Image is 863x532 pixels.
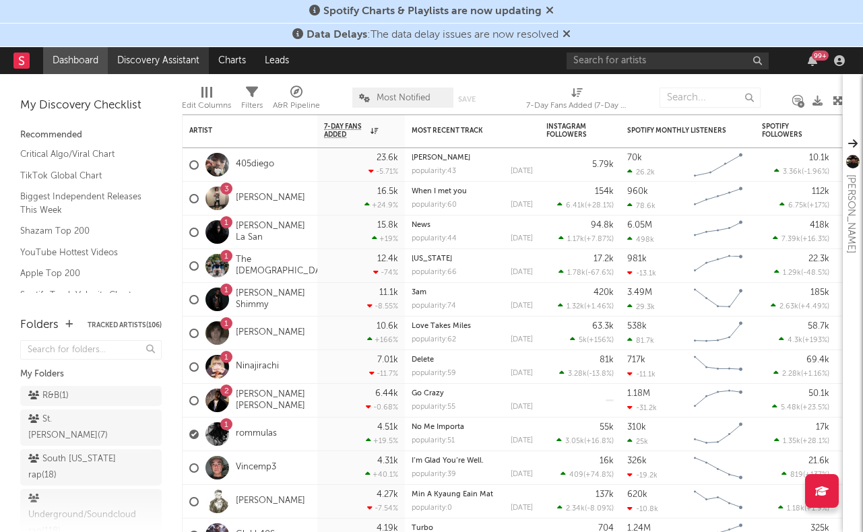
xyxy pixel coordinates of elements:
[627,187,648,196] div: 960k
[688,485,748,519] svg: Chart title
[412,222,430,229] a: News
[558,234,614,243] div: ( )
[412,127,513,135] div: Most Recent Track
[273,98,320,114] div: A&R Pipeline
[567,303,584,310] span: 1.32k
[377,457,398,465] div: 4.31k
[566,202,585,209] span: 6.41k
[236,496,305,507] a: [PERSON_NAME]
[511,168,533,175] div: [DATE]
[779,335,829,344] div: ( )
[802,236,827,243] span: +16.3 %
[567,236,584,243] span: 1.17k
[627,221,652,230] div: 6.05M
[412,424,533,431] div: No Me Importa
[778,504,829,512] div: ( )
[688,384,748,418] svg: Chart title
[790,471,803,479] span: 819
[526,81,627,120] div: 7-Day Fans Added (7-Day Fans Added)
[236,462,276,473] a: Vincemp3
[412,188,533,195] div: When I met you
[369,369,398,378] div: -11.7 %
[307,30,558,40] span: : The data delay issues are now resolved
[568,370,587,378] span: 3.28k
[365,470,398,479] div: +40.1 %
[377,490,398,499] div: 4.27k
[783,168,802,176] span: 3.36k
[412,424,464,431] a: No Me Importa
[806,505,827,512] span: +1.9 %
[808,255,829,263] div: 22.3k
[627,504,658,513] div: -10.8k
[779,303,798,310] span: 2.63k
[20,127,162,143] div: Recommended
[808,322,829,331] div: 58.7k
[587,202,612,209] span: +28.1 %
[808,457,829,465] div: 21.6k
[43,47,108,74] a: Dashboard
[627,370,656,378] div: -11.1k
[627,437,648,446] div: 25k
[377,154,398,162] div: 23.6k
[557,201,614,209] div: ( )
[412,255,452,263] a: [US_STATE]
[594,255,614,263] div: 17.2k
[782,370,801,378] span: 2.28k
[241,81,263,120] div: Filters
[762,123,809,139] div: Spotify Followers
[803,269,827,277] span: -48.5 %
[567,53,769,69] input: Search for artists
[511,471,533,478] div: [DATE]
[546,6,554,17] span: Dismiss
[511,437,533,444] div: [DATE]
[781,404,800,411] span: 5.48k
[209,47,255,74] a: Charts
[596,490,614,499] div: 137k
[688,148,748,182] svg: Chart title
[787,505,804,512] span: 1.18k
[236,389,311,412] a: [PERSON_NAME] [PERSON_NAME]
[688,215,748,249] svg: Chart title
[367,335,398,344] div: +166 %
[563,30,571,40] span: Dismiss
[458,96,476,103] button: Save
[412,390,444,397] a: Go Crazy
[688,283,748,317] svg: Chart title
[688,418,748,451] svg: Chart title
[558,302,614,310] div: ( )
[367,302,398,310] div: -8.55 %
[377,94,430,102] span: Most Notified
[806,356,829,364] div: 69.4k
[589,337,612,344] span: +156 %
[561,470,614,479] div: ( )
[20,317,59,333] div: Folders
[586,438,612,445] span: +16.8 %
[379,288,398,297] div: 11.1k
[412,323,533,330] div: Love Takes Miles
[412,154,533,162] div: Michael Jordan
[812,51,829,61] div: 99 +
[412,289,533,296] div: 3am
[511,370,533,377] div: [DATE]
[569,471,583,479] span: 409
[241,98,263,114] div: Filters
[587,505,612,512] span: -8.09 %
[20,98,162,114] div: My Discovery Checklist
[591,221,614,230] div: 94.8k
[627,154,642,162] div: 70k
[412,323,471,330] a: Love Takes Miles
[377,356,398,364] div: 7.01k
[412,154,470,162] a: [PERSON_NAME]
[412,390,533,397] div: Go Crazy
[600,457,614,465] div: 16k
[364,201,398,209] div: +24.9 %
[28,451,123,484] div: South [US_STATE] rap ( 18 )
[559,369,614,378] div: ( )
[511,269,533,276] div: [DATE]
[800,303,827,310] span: +4.49 %
[802,438,827,445] span: +28.1 %
[627,471,658,479] div: -19.2k
[774,436,829,445] div: ( )
[412,302,456,310] div: popularity: 74
[810,221,829,230] div: 418k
